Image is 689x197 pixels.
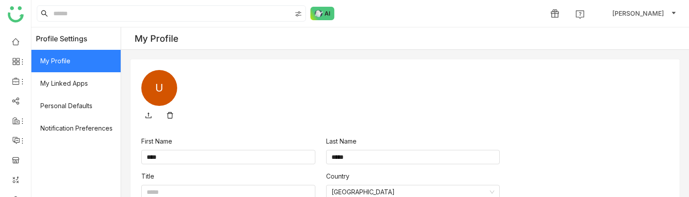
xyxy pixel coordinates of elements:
[326,136,357,146] label: Last Name
[326,171,349,181] label: Country
[141,70,177,106] div: U
[598,8,609,19] i: account_circle
[295,10,302,18] img: search-type.svg
[31,95,121,117] span: Personal Defaults
[310,7,335,20] img: ask-buddy-normal.svg
[8,6,24,22] img: logo
[31,50,121,72] span: My Profile
[141,171,154,181] label: Title
[576,10,584,19] img: help.svg
[31,117,121,140] span: Notification Preferences
[31,72,121,95] span: My Linked Apps
[31,27,121,50] header: Profile Settings
[596,6,678,21] button: account_circle[PERSON_NAME]
[135,33,179,44] div: My Profile
[612,9,664,18] span: [PERSON_NAME]
[141,136,172,146] label: First Name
